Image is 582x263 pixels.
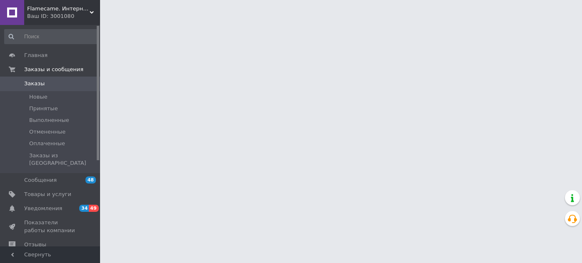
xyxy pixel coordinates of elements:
input: Поиск [4,29,98,44]
span: 34 [79,205,89,212]
span: Отзывы [24,241,46,248]
span: Оплаченные [29,140,65,147]
span: Заказы [24,80,45,87]
span: Новые [29,93,48,101]
span: Отмененные [29,128,65,136]
span: Flamecame. Интернет-магазин мебели для дома и офиса [27,5,90,12]
span: Сообщения [24,176,57,184]
span: Заказы и сообщения [24,66,83,73]
span: Выполненные [29,117,69,124]
span: Главная [24,52,48,59]
div: Ваш ID: 3001080 [27,12,100,20]
span: 49 [89,205,98,212]
span: Заказы из [GEOGRAPHIC_DATA] [29,152,98,167]
span: Товары и услуги [24,191,71,198]
span: Показатели работы компании [24,219,77,234]
span: Уведомления [24,205,62,212]
span: Принятые [29,105,58,112]
span: 48 [85,176,96,184]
